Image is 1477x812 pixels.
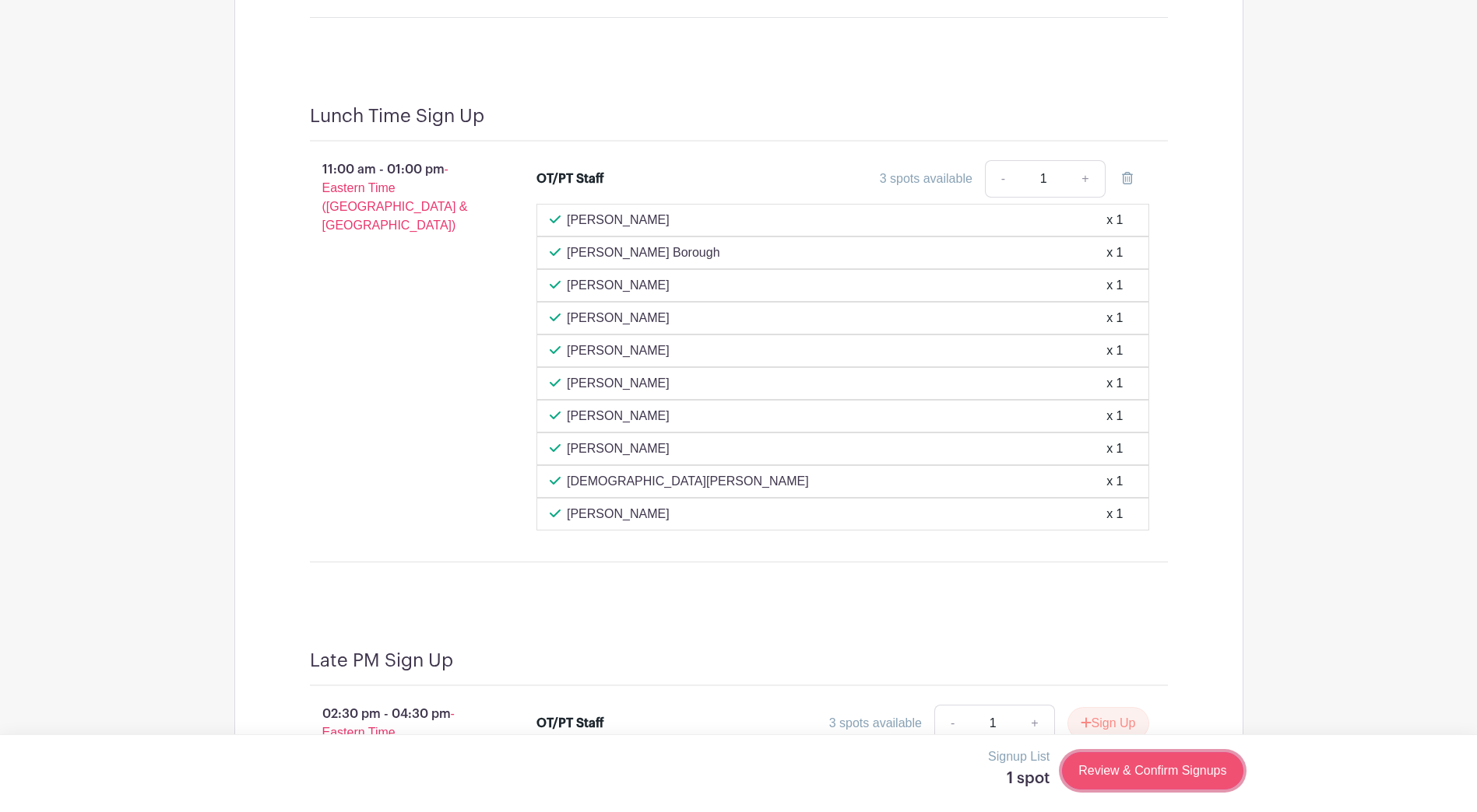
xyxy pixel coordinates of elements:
[567,341,670,360] p: [PERSON_NAME]
[1015,705,1054,742] a: +
[567,472,809,491] p: [DEMOGRAPHIC_DATA][PERSON_NAME]
[829,714,922,733] div: 3 spots available
[1106,505,1123,523] div: x 1
[934,705,970,742] a: -
[1106,309,1123,327] div: x 1
[1062,752,1243,789] a: Review & Confirm Signups
[567,505,670,523] p: [PERSON_NAME]
[1106,341,1123,360] div: x 1
[567,211,670,229] p: [PERSON_NAME]
[988,747,1050,766] p: Signup List
[1106,276,1123,295] div: x 1
[310,105,484,128] h4: Lunch Time Sign Up
[1106,243,1123,262] div: x 1
[1106,211,1123,229] div: x 1
[322,163,468,232] span: - Eastern Time ([GEOGRAPHIC_DATA] & [GEOGRAPHIC_DATA])
[285,698,512,786] p: 02:30 pm - 04:30 pm
[567,243,720,262] p: [PERSON_NAME] Borough
[1106,472,1123,491] div: x 1
[985,160,1021,198] a: -
[567,439,670,458] p: [PERSON_NAME]
[1067,707,1149,740] button: Sign Up
[285,154,512,241] p: 11:00 am - 01:00 pm
[536,170,604,188] div: OT/PT Staff
[310,649,453,672] h4: Late PM Sign Up
[567,309,670,327] p: [PERSON_NAME]
[880,170,972,188] div: 3 spots available
[1066,160,1105,198] a: +
[1106,374,1123,393] div: x 1
[988,769,1050,788] h5: 1 spot
[567,407,670,425] p: [PERSON_NAME]
[1106,439,1123,458] div: x 1
[567,276,670,295] p: [PERSON_NAME]
[1106,407,1123,425] div: x 1
[536,714,604,733] div: OT/PT Staff
[567,374,670,393] p: [PERSON_NAME]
